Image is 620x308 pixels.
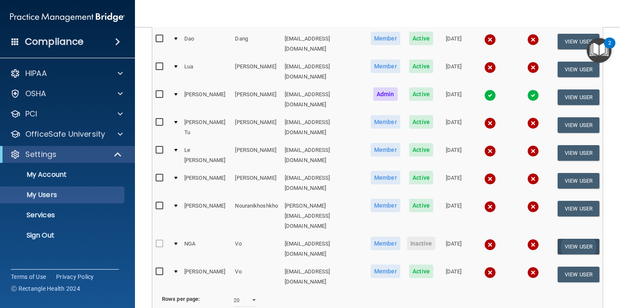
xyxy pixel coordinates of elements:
[25,149,57,159] p: Settings
[558,89,599,105] button: View User
[181,58,232,86] td: Lua
[558,62,599,77] button: View User
[232,235,281,263] td: Vo
[409,143,433,157] span: Active
[409,171,433,184] span: Active
[439,141,469,169] td: [DATE]
[587,38,612,63] button: Open Resource Center, 2 new notifications
[181,86,232,113] td: [PERSON_NAME]
[409,87,433,101] span: Active
[407,237,436,250] span: Inactive
[558,34,599,49] button: View User
[181,235,232,263] td: NGA
[409,59,433,73] span: Active
[371,115,400,129] span: Member
[439,169,469,197] td: [DATE]
[484,62,496,73] img: cross.ca9f0e7f.svg
[281,197,367,235] td: [PERSON_NAME][EMAIL_ADDRESS][DOMAIN_NAME]
[281,113,367,141] td: [EMAIL_ADDRESS][DOMAIN_NAME]
[25,129,105,139] p: OfficeSafe University
[56,273,94,281] a: Privacy Policy
[527,34,539,46] img: cross.ca9f0e7f.svg
[5,191,121,199] p: My Users
[527,267,539,278] img: cross.ca9f0e7f.svg
[439,58,469,86] td: [DATE]
[439,263,469,290] td: [DATE]
[181,141,232,169] td: Le [PERSON_NAME]
[10,129,123,139] a: OfficeSafe University
[181,197,232,235] td: [PERSON_NAME]
[10,89,123,99] a: OSHA
[232,113,281,141] td: [PERSON_NAME]
[527,239,539,251] img: cross.ca9f0e7f.svg
[558,201,599,216] button: View User
[281,263,367,290] td: [EMAIL_ADDRESS][DOMAIN_NAME]
[484,173,496,185] img: cross.ca9f0e7f.svg
[409,115,433,129] span: Active
[371,143,400,157] span: Member
[10,9,125,26] img: PMB logo
[232,30,281,58] td: Dang
[373,87,398,101] span: Admin
[484,89,496,101] img: tick.e7d51cea.svg
[371,171,400,184] span: Member
[281,141,367,169] td: [EMAIL_ADDRESS][DOMAIN_NAME]
[527,89,539,101] img: tick.e7d51cea.svg
[527,145,539,157] img: cross.ca9f0e7f.svg
[232,263,281,290] td: Vo
[181,113,232,141] td: [PERSON_NAME] Tu
[371,59,400,73] span: Member
[484,239,496,251] img: cross.ca9f0e7f.svg
[439,197,469,235] td: [DATE]
[181,30,232,58] td: Dao
[527,62,539,73] img: cross.ca9f0e7f.svg
[371,265,400,278] span: Member
[371,32,400,45] span: Member
[439,86,469,113] td: [DATE]
[5,211,121,219] p: Services
[409,32,433,45] span: Active
[439,113,469,141] td: [DATE]
[608,43,611,54] div: 2
[484,201,496,213] img: cross.ca9f0e7f.svg
[10,109,123,119] a: PCI
[527,117,539,129] img: cross.ca9f0e7f.svg
[232,141,281,169] td: [PERSON_NAME]
[371,199,400,212] span: Member
[25,36,84,48] h4: Compliance
[484,145,496,157] img: cross.ca9f0e7f.svg
[281,235,367,263] td: [EMAIL_ADDRESS][DOMAIN_NAME]
[5,231,121,240] p: Sign Out
[11,284,80,293] span: Ⓒ Rectangle Health 2024
[232,169,281,197] td: [PERSON_NAME]
[558,267,599,282] button: View User
[11,273,46,281] a: Terms of Use
[558,239,599,254] button: View User
[281,58,367,86] td: [EMAIL_ADDRESS][DOMAIN_NAME]
[484,34,496,46] img: cross.ca9f0e7f.svg
[558,117,599,133] button: View User
[527,173,539,185] img: cross.ca9f0e7f.svg
[281,169,367,197] td: [EMAIL_ADDRESS][DOMAIN_NAME]
[10,68,123,78] a: HIPAA
[232,86,281,113] td: [PERSON_NAME]
[181,169,232,197] td: [PERSON_NAME]
[409,265,433,278] span: Active
[25,68,47,78] p: HIPAA
[25,109,37,119] p: PCI
[484,267,496,278] img: cross.ca9f0e7f.svg
[439,30,469,58] td: [DATE]
[5,170,121,179] p: My Account
[281,86,367,113] td: [EMAIL_ADDRESS][DOMAIN_NAME]
[10,149,122,159] a: Settings
[232,58,281,86] td: [PERSON_NAME]
[484,117,496,129] img: cross.ca9f0e7f.svg
[25,89,46,99] p: OSHA
[371,237,400,250] span: Member
[409,199,433,212] span: Active
[527,201,539,213] img: cross.ca9f0e7f.svg
[232,197,281,235] td: Nouranikhoshkho
[558,145,599,161] button: View User
[181,263,232,290] td: [PERSON_NAME]
[162,296,200,302] b: Rows per page:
